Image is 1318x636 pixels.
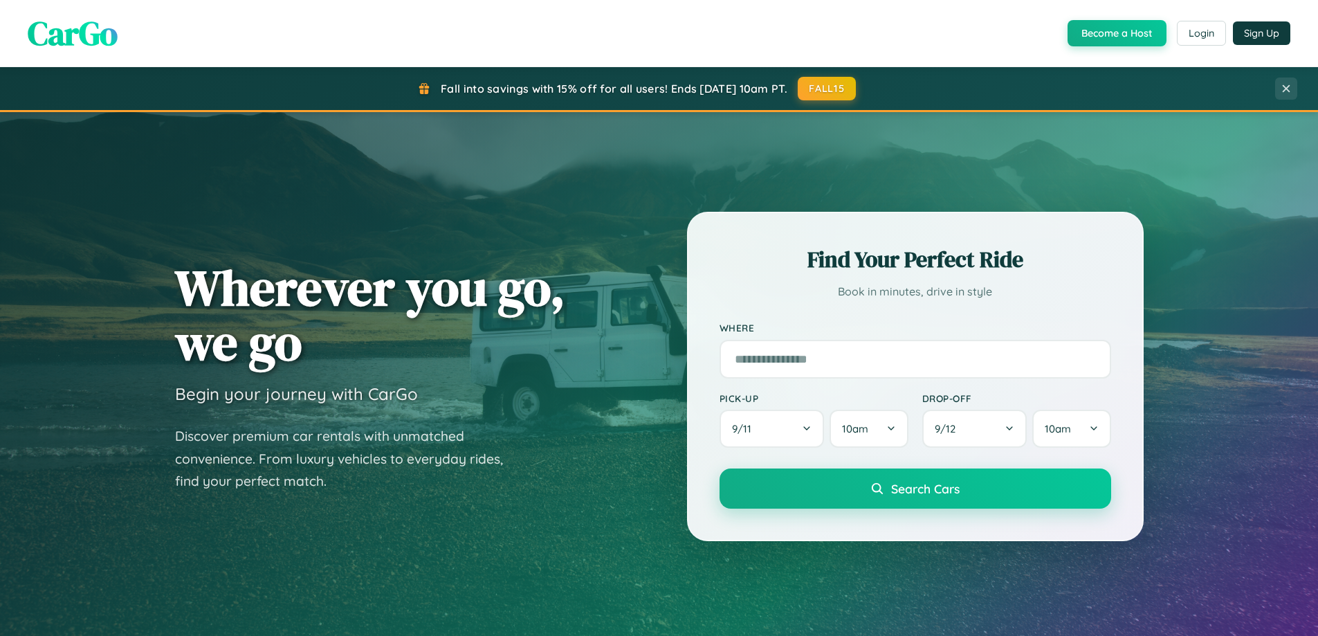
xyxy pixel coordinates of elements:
[732,422,758,435] span: 9 / 11
[1045,422,1071,435] span: 10am
[720,244,1111,275] h2: Find Your Perfect Ride
[891,481,960,496] span: Search Cars
[441,82,787,96] span: Fall into savings with 15% off for all users! Ends [DATE] 10am PT.
[935,422,962,435] span: 9 / 12
[922,410,1027,448] button: 9/12
[1032,410,1110,448] button: 10am
[28,10,118,56] span: CarGo
[175,425,521,493] p: Discover premium car rentals with unmatched convenience. From luxury vehicles to everyday rides, ...
[175,383,418,404] h3: Begin your journey with CarGo
[1177,21,1226,46] button: Login
[1068,20,1166,46] button: Become a Host
[720,469,1111,509] button: Search Cars
[175,260,565,370] h1: Wherever you go, we go
[720,282,1111,302] p: Book in minutes, drive in style
[720,392,908,404] label: Pick-up
[720,410,825,448] button: 9/11
[842,422,868,435] span: 10am
[798,77,856,100] button: FALL15
[830,410,908,448] button: 10am
[720,322,1111,334] label: Where
[922,392,1111,404] label: Drop-off
[1233,21,1290,45] button: Sign Up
